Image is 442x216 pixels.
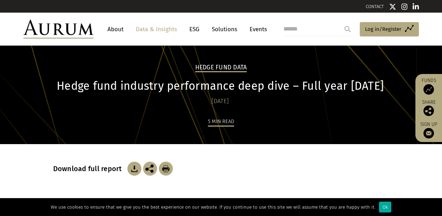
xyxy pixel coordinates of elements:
[419,77,439,95] a: Funds
[208,117,234,127] div: 5 min read
[53,79,387,93] h1: Hedge fund industry performance deep dive – Full year [DATE]
[127,162,141,176] img: Download Article
[195,64,247,72] h2: Hedge Fund Data
[23,20,93,39] img: Aurum
[379,202,391,212] div: Ok
[53,96,387,106] div: [DATE]
[341,22,355,36] input: Submit
[366,4,384,9] a: CONTACT
[53,164,126,173] h3: Download full report
[423,84,434,95] img: Access Funds
[104,23,127,36] a: About
[401,3,408,10] img: Instagram icon
[360,22,419,37] a: Log in/Register
[159,162,173,176] img: Download Article
[389,3,396,10] img: Twitter icon
[143,162,157,176] img: Share this post
[365,25,401,33] span: Log in/Register
[419,100,439,116] div: Share
[132,23,181,36] a: Data & Insights
[419,121,439,139] a: Sign up
[186,23,203,36] a: ESG
[423,128,434,139] img: Sign up to our newsletter
[413,3,419,10] img: Linkedin icon
[246,23,267,36] a: Events
[208,23,241,36] a: Solutions
[423,106,434,116] img: Share this post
